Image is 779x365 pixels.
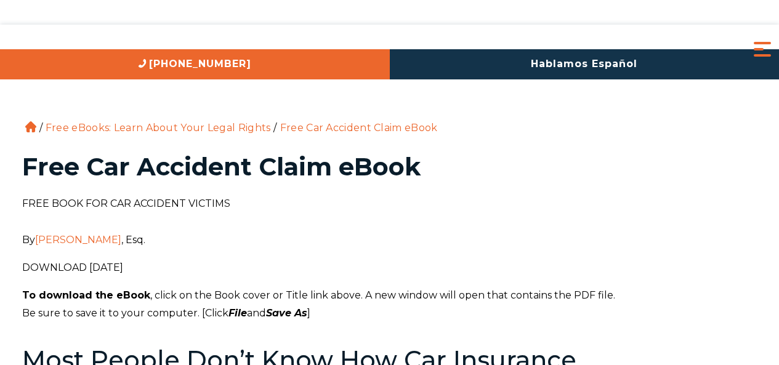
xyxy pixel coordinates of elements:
button: Menu [750,37,775,62]
em: Save As [266,307,307,319]
h1: Free Car Accident Claim eBook [22,154,757,179]
p: DOWNLOAD [DATE] [22,259,757,277]
ol: / / [22,25,757,136]
p: , click on the Book cover or Title link above. A new window will open that contains the PDF file.... [22,287,757,323]
strong: To download the eBook [22,289,150,301]
img: 9 Things [639,195,757,353]
em: File [228,307,247,319]
p: By , Esq. [22,231,757,249]
a: Home [25,121,36,132]
li: Free Car Accident Claim eBook [277,122,441,134]
a: [PERSON_NAME] [35,234,121,246]
img: Auger & Auger Accident and Injury Lawyers Logo [9,38,157,61]
a: Free eBooks: Learn About Your Legal Rights [46,122,271,134]
p: FREE BOOK FOR CAR ACCIDENT VICTIMS [22,195,757,213]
